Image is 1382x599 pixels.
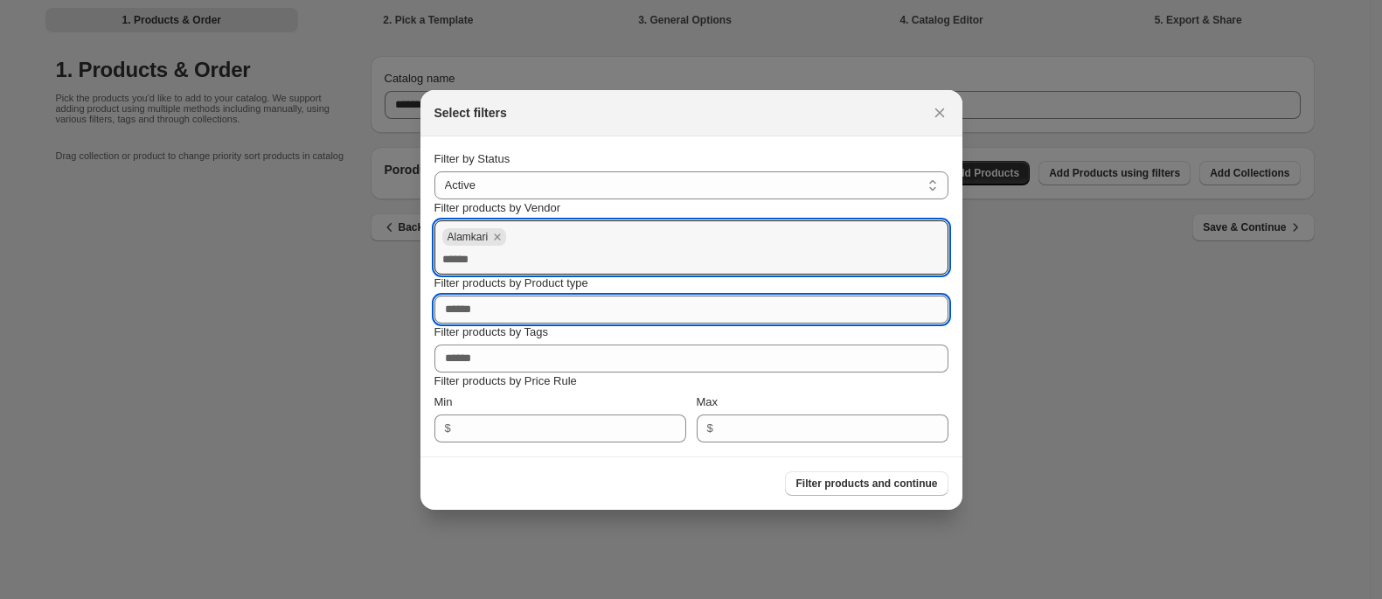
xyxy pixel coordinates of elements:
[785,471,948,496] button: Filter products and continue
[434,373,948,390] p: Filter products by Price Rule
[434,152,510,165] span: Filter by Status
[434,201,561,214] span: Filter products by Vendor
[448,231,489,243] span: Alamkari
[445,421,451,435] span: $
[434,276,588,289] span: Filter products by Product type
[707,421,713,435] span: $
[434,325,549,338] span: Filter products by Tags
[697,395,719,408] span: Max
[434,395,453,408] span: Min
[795,477,937,491] span: Filter products and continue
[434,104,507,122] h2: Select filters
